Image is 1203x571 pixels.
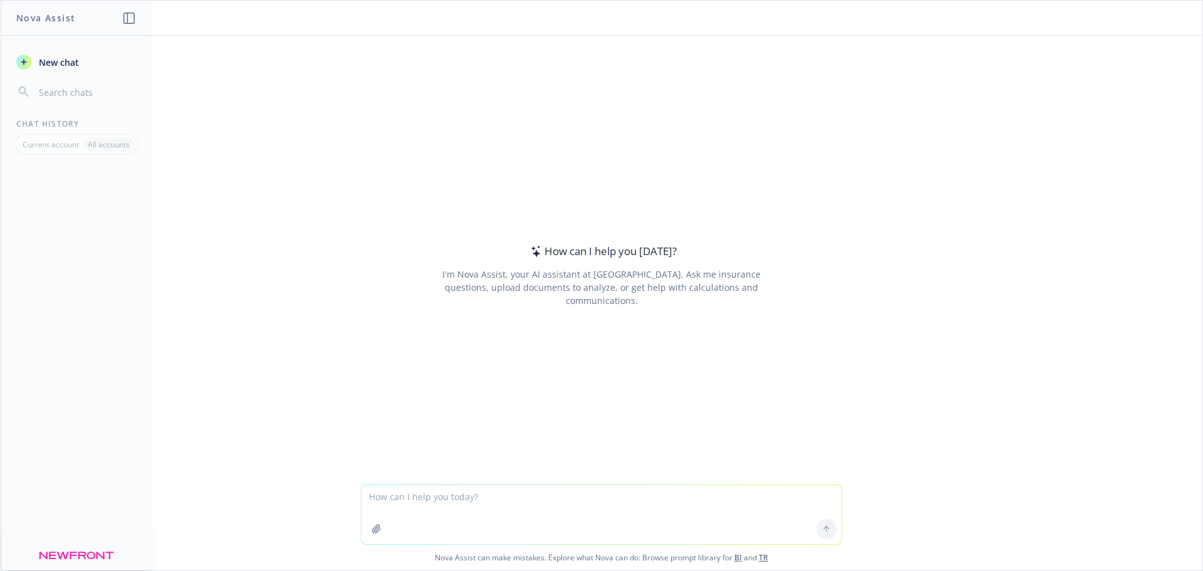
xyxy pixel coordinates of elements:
p: All accounts [88,139,130,150]
h1: Nova Assist [16,11,75,24]
span: Nova Assist can make mistakes. Explore what Nova can do: Browse prompt library for and [6,545,1197,570]
p: Current account [23,139,79,150]
div: I'm Nova Assist, your AI assistant at [GEOGRAPHIC_DATA]. Ask me insurance questions, upload docum... [425,268,778,307]
a: TR [759,552,768,563]
a: BI [734,552,742,563]
span: New chat [36,56,79,69]
div: Chat History [1,118,151,129]
div: How can I help you [DATE]? [527,243,677,259]
button: New chat [11,51,141,73]
input: Search chats [36,83,136,101]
